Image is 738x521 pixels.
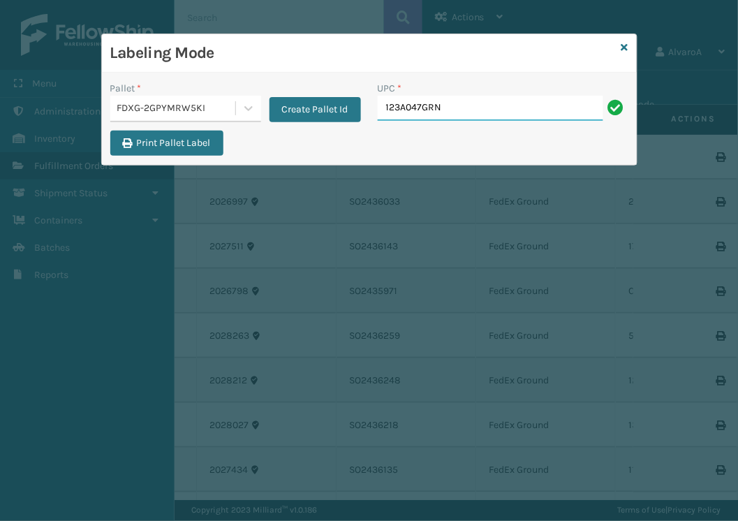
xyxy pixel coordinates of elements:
div: FDXG-2GPYMRW5KI [117,101,237,116]
button: Create Pallet Id [270,97,361,122]
h3: Labeling Mode [110,43,616,64]
button: Print Pallet Label [110,131,223,156]
label: Pallet [110,81,142,96]
label: UPC [378,81,402,96]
